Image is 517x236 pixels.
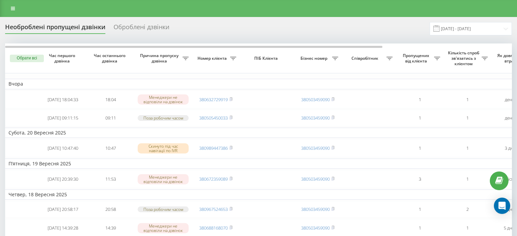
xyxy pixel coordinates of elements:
td: [DATE] 09:11:15 [39,110,87,126]
td: [DATE] 20:39:30 [39,170,87,188]
a: 380503459090 [301,225,330,231]
div: Необроблені пропущені дзвінки [5,23,105,34]
td: [DATE] 20:58:17 [39,201,87,218]
td: [DATE] 18:04:33 [39,91,87,109]
td: [DATE] 10:47:40 [39,139,87,157]
td: 1 [396,110,444,126]
a: 380672359089 [199,176,228,182]
button: Обрати всі [10,55,44,62]
td: 10:47 [87,139,134,157]
td: 1 [444,170,491,188]
span: Номер клієнта [195,56,230,61]
span: Співробітник [345,56,386,61]
span: Причина пропуску дзвінка [138,53,183,63]
td: 1 [444,139,491,157]
span: ПІБ Клієнта [245,56,288,61]
a: 380503459090 [301,176,330,182]
td: 1 [444,91,491,109]
span: Пропущених від клієнта [399,53,434,63]
span: Час останнього дзвінка [92,53,129,63]
a: 380688168070 [199,225,228,231]
a: 380505450033 [199,115,228,121]
td: 11:53 [87,170,134,188]
div: Менеджери не відповіли на дзвінок [138,94,189,105]
td: 1 [396,201,444,218]
a: 380503459090 [301,115,330,121]
td: 2 [444,201,491,218]
td: 1 [396,139,444,157]
div: Оброблені дзвінки [114,23,169,34]
span: Бізнес номер [297,56,332,61]
span: Час першого дзвінка [45,53,81,63]
a: 380632729919 [199,96,228,103]
a: 380503459090 [301,96,330,103]
div: Поза робочим часом [138,115,189,121]
div: Скинуто під час навігації по IVR [138,143,189,153]
div: Open Intercom Messenger [494,198,510,214]
td: 20:58 [87,201,134,218]
a: 380967524653 [199,206,228,212]
td: 3 [396,170,444,188]
span: Кількість спроб зв'язатись з клієнтом [447,50,482,66]
a: 380503459090 [301,145,330,151]
div: Менеджери не відповіли на дзвінок [138,174,189,184]
a: 380503459090 [301,206,330,212]
td: 1 [444,110,491,126]
a: 380989447386 [199,145,228,151]
div: Менеджери не відповіли на дзвінок [138,223,189,233]
td: 09:11 [87,110,134,126]
td: 18:04 [87,91,134,109]
td: 1 [396,91,444,109]
div: Поза робочим часом [138,206,189,212]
